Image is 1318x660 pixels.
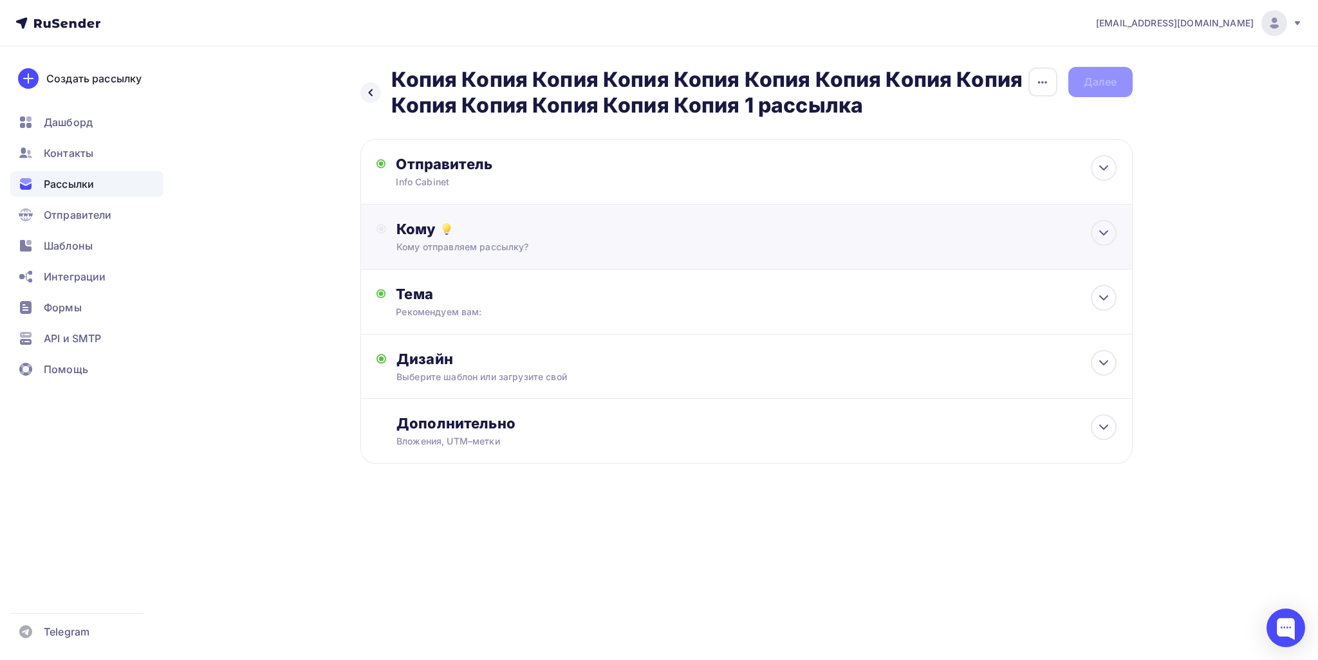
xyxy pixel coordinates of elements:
[396,371,1044,383] div: Выберите шаблон или загрузите свой
[44,300,82,315] span: Формы
[44,331,101,346] span: API и SMTP
[44,145,93,161] span: Контакты
[396,350,1116,368] div: Дизайн
[44,207,112,223] span: Отправители
[1096,17,1254,30] span: [EMAIL_ADDRESS][DOMAIN_NAME]
[10,202,163,228] a: Отправители
[396,220,1116,238] div: Кому
[44,115,93,130] span: Дашборд
[396,241,1044,253] div: Кому отправляем рассылку?
[10,140,163,166] a: Контакты
[10,171,163,197] a: Рассылки
[44,176,94,192] span: Рассылки
[396,435,1044,448] div: Вложения, UTM–метки
[396,306,625,318] div: Рекомендуем вам:
[1096,10,1303,36] a: [EMAIL_ADDRESS][DOMAIN_NAME]
[396,155,674,173] div: Отправитель
[44,238,93,253] span: Шаблоны
[396,285,650,303] div: Тема
[46,71,142,86] div: Создать рассылку
[10,295,163,320] a: Формы
[44,269,106,284] span: Интеграции
[396,414,1116,432] div: Дополнительно
[10,109,163,135] a: Дашборд
[391,67,1028,118] h2: Копия Копия Копия Копия Копия Копия Копия Копия Копия Копия Копия Копия Копия Копия 1 рассылка
[44,624,89,639] span: Telegram
[10,233,163,259] a: Шаблоны
[44,362,88,377] span: Помощь
[396,176,647,188] div: Info Cabinet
